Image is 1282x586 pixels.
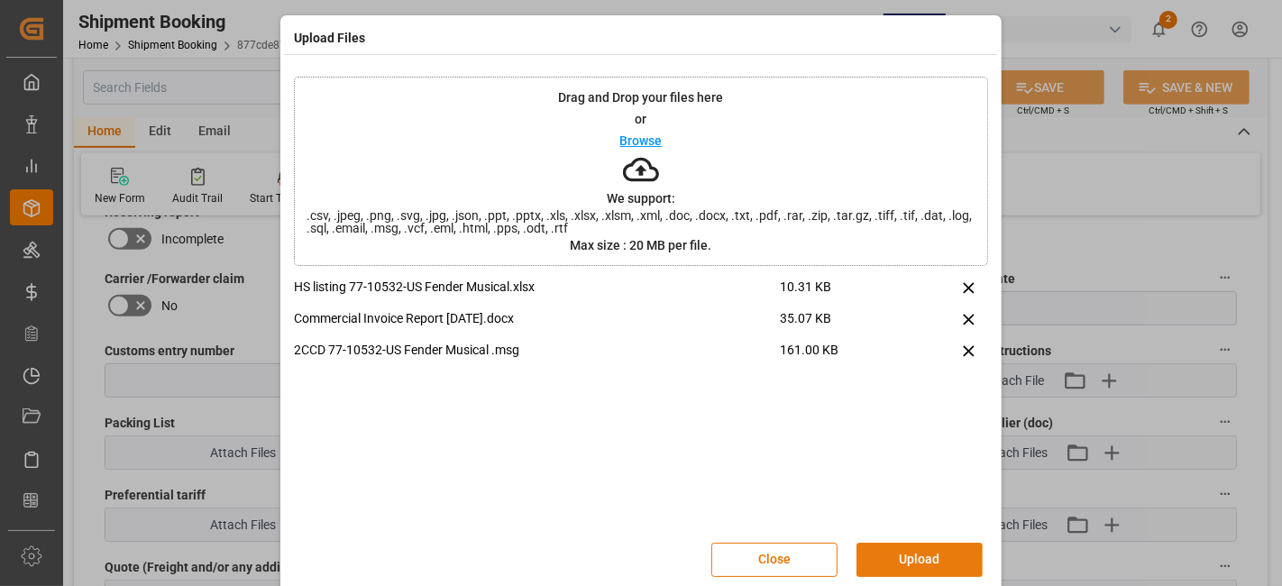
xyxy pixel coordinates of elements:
button: Close [711,543,838,577]
span: .csv, .jpeg, .png, .svg, .jpg, .json, .ppt, .pptx, .xls, .xlsx, .xlsm, .xml, .doc, .docx, .txt, .... [295,209,987,234]
p: Max size : 20 MB per file. [571,239,712,252]
p: 2CCD 77-10532-US Fender Musical .msg [294,341,780,360]
p: HS listing 77-10532-US Fender Musical.xlsx [294,278,780,297]
button: Upload [856,543,983,577]
p: We support: [607,192,675,205]
p: Commercial Invoice Report [DATE].docx [294,309,780,328]
span: 10.31 KB [780,278,902,309]
p: Browse [620,134,663,147]
p: or [636,113,647,125]
span: 35.07 KB [780,309,902,341]
div: Drag and Drop your files hereorBrowseWe support:.csv, .jpeg, .png, .svg, .jpg, .json, .ppt, .pptx... [294,77,988,266]
p: Drag and Drop your files here [559,91,724,104]
h4: Upload Files [294,29,365,48]
span: 161.00 KB [780,341,902,372]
